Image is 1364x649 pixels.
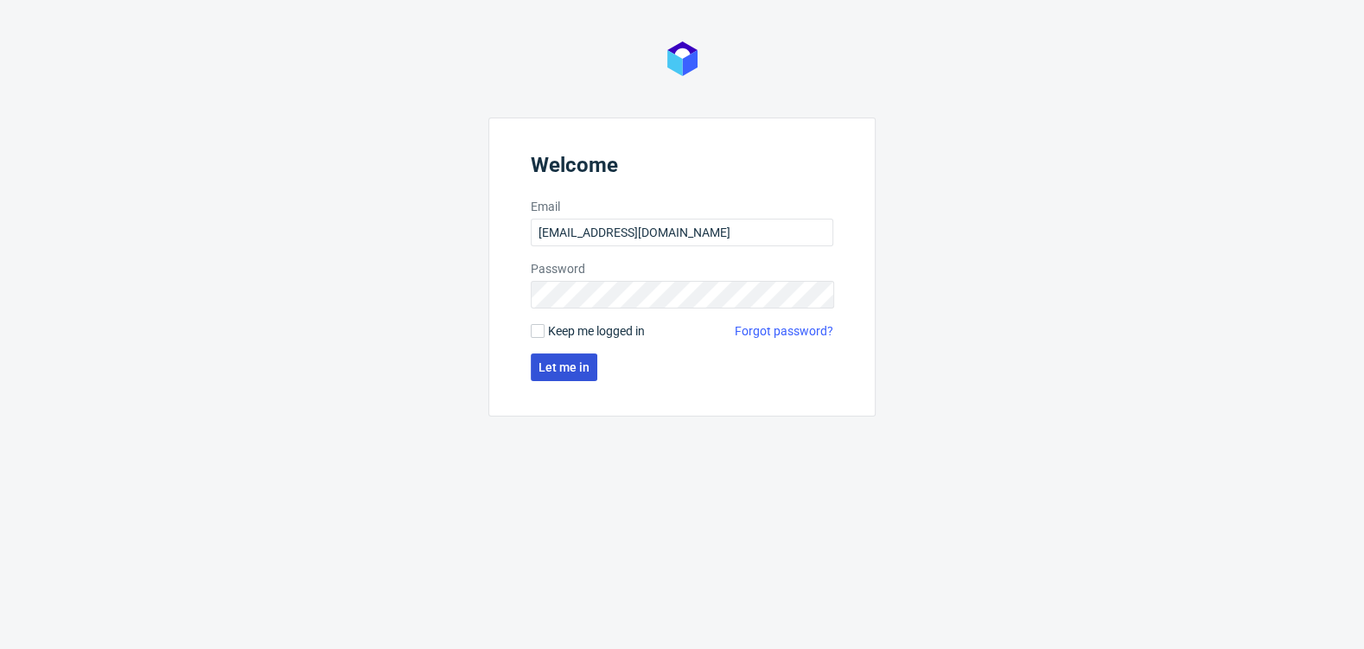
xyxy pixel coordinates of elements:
[531,153,833,184] header: Welcome
[539,361,590,373] span: Let me in
[735,322,833,340] a: Forgot password?
[531,353,597,381] button: Let me in
[531,260,833,277] label: Password
[531,219,833,246] input: you@youremail.com
[531,198,833,215] label: Email
[548,322,645,340] span: Keep me logged in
